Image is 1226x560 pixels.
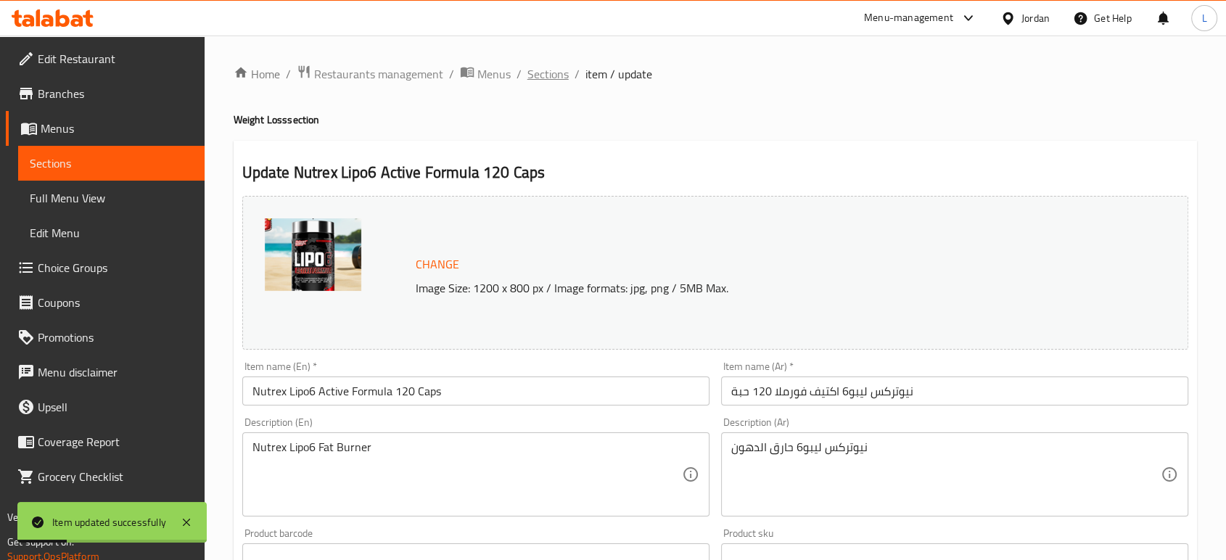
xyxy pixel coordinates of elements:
span: Get support on: [7,532,74,551]
div: Item updated successfully [52,514,166,530]
span: Change [416,254,459,275]
textarea: Nutrex Lipo6 Fat Burner [252,440,682,509]
a: Full Menu View [18,181,205,215]
a: Home [234,65,280,83]
span: Version: [7,508,43,527]
span: Coupons [38,294,193,311]
li: / [449,65,454,83]
span: Promotions [38,329,193,346]
a: Choice Groups [6,250,205,285]
a: Sections [527,65,569,83]
nav: breadcrumb [234,65,1197,83]
a: Edit Restaurant [6,41,205,76]
span: Sections [30,155,193,172]
h2: Update Nutrex Lipo6 Active Formula 120 Caps [242,162,1188,184]
input: Enter name En [242,376,709,405]
img: mmw_638904424067733258 [265,218,361,291]
span: Edit Menu [30,224,193,242]
textarea: نيوتركس ليبو6 حارق الدهون [731,440,1161,509]
div: Jordan [1021,10,1050,26]
span: Choice Groups [38,259,193,276]
span: Upsell [38,398,193,416]
a: Coupons [6,285,205,320]
button: Change [410,250,465,279]
a: Menu disclaimer [6,355,205,390]
a: Menus [6,111,205,146]
p: Image Size: 1200 x 800 px / Image formats: jpg, png / 5MB Max. [410,279,1086,297]
span: Branches [38,85,193,102]
a: Sections [18,146,205,181]
span: Menu disclaimer [38,363,193,381]
span: Menus [41,120,193,137]
a: Promotions [6,320,205,355]
li: / [517,65,522,83]
span: Menus [477,65,511,83]
div: Menu-management [864,9,953,27]
span: Restaurants management [314,65,443,83]
span: item / update [585,65,652,83]
h4: Weight Loss section [234,112,1197,127]
span: Edit Restaurant [38,50,193,67]
span: Coverage Report [38,433,193,450]
span: Full Menu View [30,189,193,207]
a: Edit Menu [18,215,205,250]
span: L [1201,10,1206,26]
a: Grocery Checklist [6,459,205,494]
a: Upsell [6,390,205,424]
input: Enter name Ar [721,376,1188,405]
span: Grocery Checklist [38,468,193,485]
li: / [286,65,291,83]
a: Menus [460,65,511,83]
a: Coverage Report [6,424,205,459]
a: Branches [6,76,205,111]
li: / [575,65,580,83]
a: Restaurants management [297,65,443,83]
